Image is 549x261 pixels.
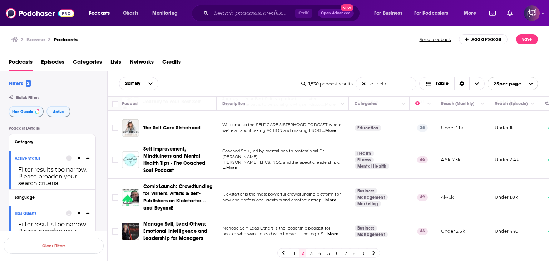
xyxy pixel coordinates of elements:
p: 4.9k-7.3k [441,157,461,163]
p: 25 [417,124,428,132]
p: 46 [417,156,428,163]
span: Kickstarter is the most powerful crowdfunding platform for [222,192,341,197]
h1: Podcasts [54,36,78,43]
span: ...More [322,128,336,134]
div: Filter results too narrow. Please broaden your search criteria. [15,166,90,187]
p: Under 1.1k [441,125,463,131]
span: Quick Filters [16,95,39,100]
a: Add a Podcast [459,34,508,44]
span: Welcome to the SELF CARE SISTERHOOD PODCAST where [222,122,341,127]
span: Podcasts [89,8,110,18]
span: The Self Care Sisterhood [143,125,201,131]
span: [PERSON_NAME], LPCS, NCC, and therapeutic leadership c [222,160,340,165]
button: Clear Filters [4,238,104,254]
p: 43 [417,228,428,235]
div: Sort Direction [454,77,469,90]
img: Manage Self, Lead Others: Emotional Intelligence and Leadership for Managers [122,223,139,240]
div: Reach (Episode) [495,99,528,108]
a: Self Improvement, Mindfulness and Mental Health Tips - The Coached Soul Podcast [122,151,139,168]
a: Business [355,225,377,231]
p: Under 2.4k [495,157,519,163]
span: Manage Self, Lead Others: Emotional Intelligence and Leadership for Managers [143,221,207,241]
p: Under 440 [495,228,519,234]
button: open menu [119,81,143,86]
span: New [341,4,353,11]
span: For Podcasters [414,8,449,18]
span: Podcasts [9,56,33,71]
a: 8 [351,249,358,257]
a: Self Improvement, Mindfulness and Mental Health Tips - The Coached Soul Podcast [143,146,214,174]
a: Marketing [355,201,381,207]
button: Column Actions [338,100,347,108]
a: Lists [110,56,121,71]
img: ComixLaunch: Crowdfunding for Writers, Artists & Self-Publishers on Kickstarter... and Beyond! [122,189,139,206]
span: new and professional creators and creative entrep [222,197,321,202]
a: ComixLaunch: Crowdfunding for Writers, Artists & Self-Publishers on Kickstarter... and Beyond! [143,183,214,212]
button: Open AdvancedNew [318,9,354,18]
div: Reach (Monthly) [441,99,474,108]
a: Management [355,194,388,200]
a: Fitness [355,157,374,163]
h2: Filters [9,80,31,87]
button: Category [15,137,90,146]
span: Open Advanced [321,11,351,15]
a: Show notifications dropdown [504,7,515,19]
button: Column Actions [425,100,434,108]
button: open menu [369,8,411,19]
a: Manage Self, Lead Others: Emotional Intelligence and Leadership for Managers [143,221,214,242]
button: Active [46,106,70,117]
p: Podcast Details [9,126,96,131]
span: Manage Self, Lead Others is the leadership podcast for [222,226,330,231]
a: 9 [359,249,366,257]
span: Toggle select row [112,228,118,235]
span: people who want to lead with impact — not ego. S [222,231,323,236]
a: Credits [162,56,181,71]
span: Networks [130,56,154,71]
div: Description [222,99,245,108]
button: Active Status [15,154,66,163]
a: Episodes [41,56,64,71]
span: Toggle select row [112,157,118,163]
img: The Self Care Sisterhood [122,119,139,137]
h3: Browse [26,36,45,43]
a: Categories [73,56,102,71]
span: Self Improvement, Mindfulness and Mental Health Tips - The Coached Soul Podcast [143,146,205,173]
a: Health [355,151,374,156]
span: Active [53,110,64,114]
h2: Choose View [419,77,485,90]
button: Send feedback [417,36,453,43]
span: Has Guests [12,110,33,114]
a: 1 [291,249,298,257]
div: Power Score [415,99,425,108]
span: 25 per page [488,78,521,89]
img: User Profile [524,5,540,21]
span: 2 [26,80,31,87]
div: Language [15,195,85,200]
button: Has Guests [9,106,44,117]
a: 5 [325,249,332,257]
span: Table [436,81,449,86]
span: ...More [223,165,237,171]
span: Charts [123,8,138,18]
p: Under 1.8k [495,194,518,200]
a: 6 [333,249,341,257]
span: For Business [374,8,402,18]
button: Column Actions [399,100,408,108]
button: open menu [410,8,459,19]
button: open menu [459,8,485,19]
div: Podcast [122,99,139,108]
button: Column Actions [479,100,487,108]
span: Coached Soul, led by mental health professional Dr. [PERSON_NAME] [222,148,325,159]
span: More [464,8,476,18]
span: Toggle select row [112,125,118,131]
button: Save [516,34,538,44]
a: 4 [316,249,323,257]
img: Podchaser - Follow, Share and Rate Podcasts [6,6,74,20]
button: open menu [488,77,538,90]
button: Language [15,193,90,202]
